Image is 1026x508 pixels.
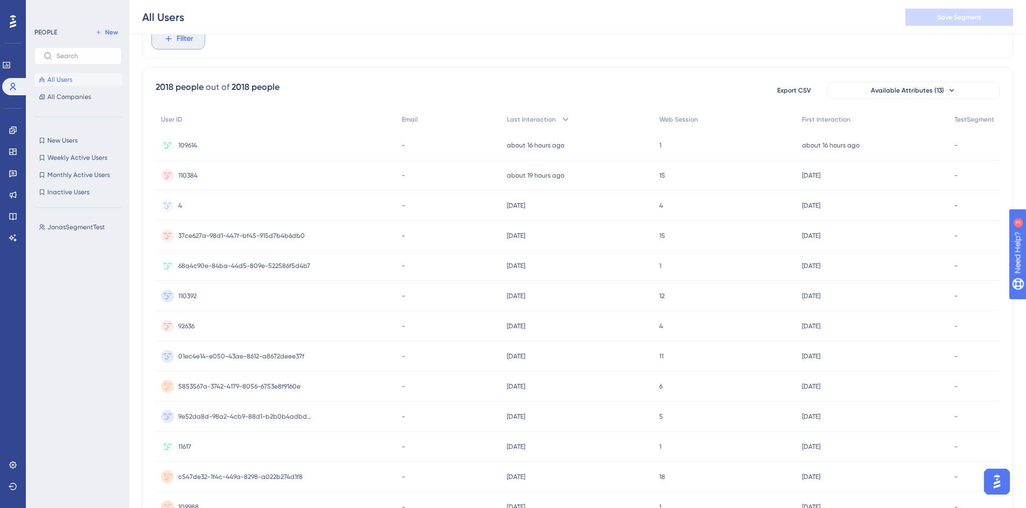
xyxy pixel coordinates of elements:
[827,82,1000,99] button: Available Attributes (13)
[105,28,118,37] span: New
[507,202,525,209] time: [DATE]
[178,412,313,421] span: 9e52da8d-98a2-4cb9-88d1-b2b0b4adbdfa
[402,322,405,330] span: -
[871,86,944,95] span: Available Attributes (13)
[802,473,820,481] time: [DATE]
[659,322,663,330] span: 4
[47,171,110,179] span: Monthly Active Users
[507,443,525,450] time: [DATE]
[402,231,405,240] span: -
[156,81,204,94] div: 2018 people
[954,352,958,361] span: -
[151,28,205,50] button: Filter
[802,443,820,450] time: [DATE]
[802,142,860,149] time: about 16 hours ago
[34,90,122,103] button: All Companies
[507,473,525,481] time: [DATE]
[402,352,405,361] span: -
[47,153,107,162] span: Weekly Active Users
[178,262,310,270] span: 68a4c90e-84ba-44d5-809e-522586f5d4b7
[178,141,197,150] span: 109614
[507,262,525,270] time: [DATE]
[47,223,105,231] span: JonasSegmentTest
[954,292,958,300] span: -
[34,168,122,181] button: Monthly Active Users
[178,231,305,240] span: 37ce627a-98d1-447f-bf45-915d7b4b6db0
[507,142,564,149] time: about 16 hours ago
[507,352,525,360] time: [DATE]
[402,442,405,451] span: -
[206,81,229,94] div: out of
[25,3,67,16] span: Need Help?
[402,292,405,300] span: -
[92,26,122,39] button: New
[802,115,850,124] span: First Interaction
[659,231,665,240] span: 15
[402,115,418,124] span: Email
[954,141,958,150] span: -
[802,172,820,179] time: [DATE]
[402,201,405,210] span: -
[178,382,301,391] span: 5853567a-3742-4179-8056-6753e8f9160e
[507,115,556,124] span: Last Interaction
[659,262,661,270] span: 1
[75,5,78,14] div: 3
[34,186,122,199] button: Inactive Users
[767,82,821,99] button: Export CSV
[659,472,665,481] span: 18
[954,322,958,330] span: -
[802,352,820,360] time: [DATE]
[802,322,820,330] time: [DATE]
[954,442,958,451] span: -
[659,352,664,361] span: 11
[507,232,525,239] time: [DATE]
[178,322,194,330] span: 92636
[659,442,661,451] span: 1
[659,171,665,180] span: 15
[905,9,1013,26] button: Save Segment
[507,322,525,330] time: [DATE]
[34,151,122,164] button: Weekly Active Users
[954,171,958,180] span: -
[777,86,811,95] span: Export CSV
[802,413,820,420] time: [DATE]
[402,141,405,150] span: -
[402,262,405,270] span: -
[507,383,525,390] time: [DATE]
[402,472,405,481] span: -
[161,115,183,124] span: User ID
[47,136,78,145] span: New Users
[142,10,184,25] div: All Users
[34,73,122,86] button: All Users
[178,292,197,300] span: 110392
[802,262,820,270] time: [DATE]
[659,141,661,150] span: 1
[178,201,182,210] span: 4
[47,75,72,84] span: All Users
[34,134,122,147] button: New Users
[402,382,405,391] span: -
[954,472,958,481] span: -
[47,93,91,101] span: All Companies
[802,232,820,239] time: [DATE]
[402,171,405,180] span: -
[178,442,191,451] span: 11617
[507,292,525,300] time: [DATE]
[232,81,280,94] div: 2018 people
[981,465,1013,498] iframe: UserGuiding AI Assistant Launcher
[954,382,958,391] span: -
[57,52,113,60] input: Search
[507,172,564,179] time: about 19 hours ago
[177,32,193,45] span: Filter
[34,221,128,234] button: JonasSegmentTest
[178,171,198,180] span: 110384
[659,115,698,124] span: Web Session
[954,231,958,240] span: -
[659,412,663,421] span: 5
[802,383,820,390] time: [DATE]
[954,412,958,421] span: -
[954,262,958,270] span: -
[954,115,994,124] span: TestSegment
[34,28,57,37] div: PEOPLE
